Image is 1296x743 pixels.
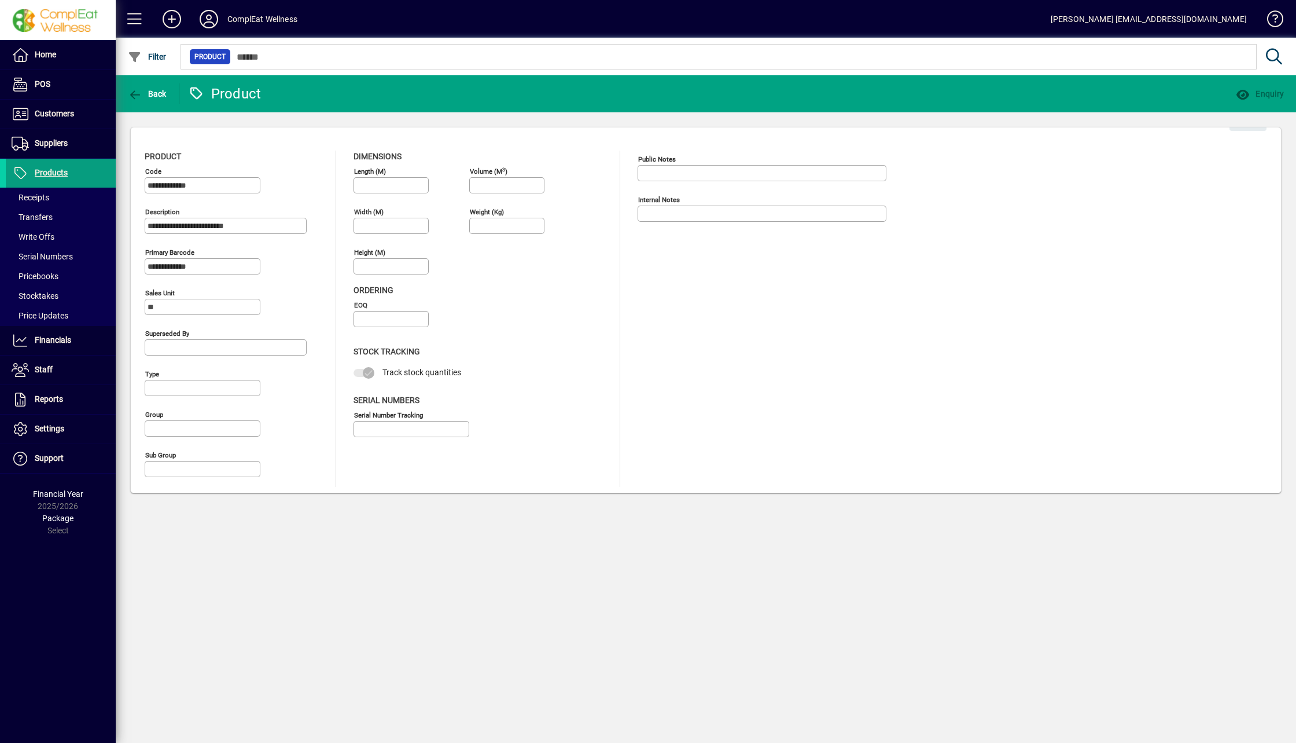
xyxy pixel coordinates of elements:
[6,286,116,306] a: Stocktakes
[6,326,116,355] a: Financials
[6,207,116,227] a: Transfers
[354,411,423,419] mat-label: Serial Number tracking
[6,356,116,385] a: Staff
[125,46,170,67] button: Filter
[35,424,64,433] span: Settings
[6,100,116,129] a: Customers
[470,167,507,175] mat-label: Volume (m )
[6,306,116,325] a: Price Updates
[35,138,68,148] span: Suppliers
[145,152,181,161] span: Product
[145,248,194,257] mat-label: Primary barcode
[6,41,116,69] a: Home
[125,83,170,104] button: Back
[6,188,116,207] a: Receipts
[145,411,163,419] mat-label: Group
[35,79,50,89] span: POS
[42,514,73,523] span: Package
[1229,110,1266,131] button: Edit
[128,52,167,61] span: Filter
[6,385,116,414] a: Reports
[354,396,419,405] span: Serial Numbers
[354,248,385,257] mat-label: Height (m)
[12,272,58,281] span: Pricebooks
[6,415,116,444] a: Settings
[382,368,461,377] span: Track stock quantities
[116,83,179,104] app-page-header-button: Back
[354,286,393,295] span: Ordering
[145,451,176,459] mat-label: Sub group
[12,291,58,301] span: Stocktakes
[35,394,63,404] span: Reports
[35,453,64,463] span: Support
[1051,10,1247,28] div: [PERSON_NAME] [EMAIL_ADDRESS][DOMAIN_NAME]
[12,232,54,241] span: Write Offs
[12,252,73,261] span: Serial Numbers
[145,370,159,378] mat-label: Type
[354,208,384,216] mat-label: Width (m)
[6,129,116,158] a: Suppliers
[35,365,53,374] span: Staff
[502,166,505,172] sup: 3
[6,227,116,247] a: Write Offs
[354,152,402,161] span: Dimensions
[190,9,227,30] button: Profile
[128,89,167,98] span: Back
[194,51,226,63] span: Product
[354,301,367,309] mat-label: EOQ
[1258,2,1282,40] a: Knowledge Base
[35,50,56,59] span: Home
[145,167,161,175] mat-label: Code
[354,347,420,356] span: Stock Tracking
[227,10,297,28] div: ComplEat Wellness
[12,213,53,222] span: Transfers
[12,311,68,320] span: Price Updates
[153,9,190,30] button: Add
[638,196,680,204] mat-label: Internal Notes
[6,247,116,266] a: Serial Numbers
[6,444,116,473] a: Support
[35,335,71,345] span: Financials
[6,70,116,99] a: POS
[33,489,83,499] span: Financial Year
[638,155,676,163] mat-label: Public Notes
[35,109,74,118] span: Customers
[188,85,262,103] div: Product
[145,208,179,216] mat-label: Description
[12,193,49,202] span: Receipts
[145,330,189,338] mat-label: Superseded by
[470,208,504,216] mat-label: Weight (Kg)
[354,167,386,175] mat-label: Length (m)
[35,168,68,177] span: Products
[6,266,116,286] a: Pricebooks
[145,289,175,297] mat-label: Sales unit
